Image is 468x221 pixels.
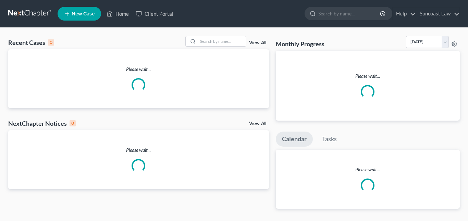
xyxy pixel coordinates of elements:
[416,8,459,20] a: Suncoast Law
[8,119,76,127] div: NextChapter Notices
[132,8,177,20] a: Client Portal
[103,8,132,20] a: Home
[318,7,381,20] input: Search by name...
[70,120,76,126] div: 0
[281,73,455,79] p: Please wait...
[48,39,54,46] div: 0
[276,40,324,48] h3: Monthly Progress
[316,132,343,147] a: Tasks
[249,40,266,45] a: View All
[8,38,54,47] div: Recent Cases
[8,66,269,73] p: Please wait...
[276,166,460,173] p: Please wait...
[276,132,313,147] a: Calendar
[249,121,266,126] a: View All
[393,8,416,20] a: Help
[8,147,269,154] p: Please wait...
[198,36,246,46] input: Search by name...
[72,11,95,16] span: New Case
